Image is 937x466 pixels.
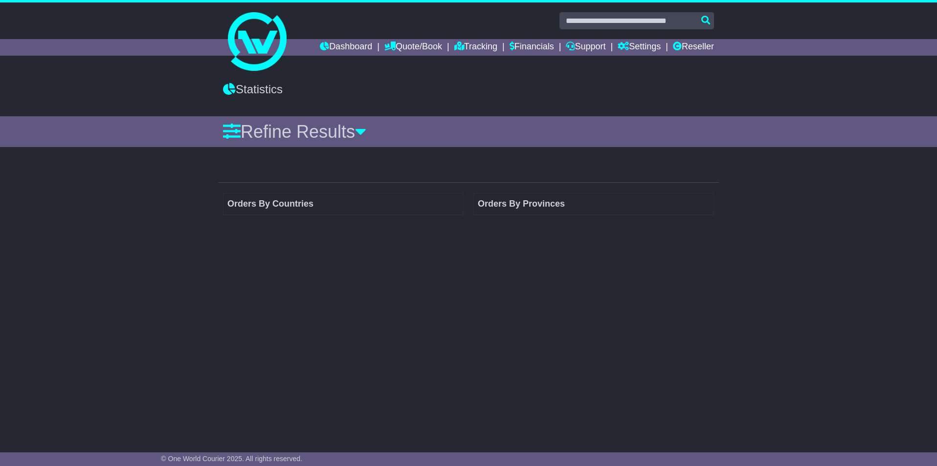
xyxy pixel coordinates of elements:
span: © One World Courier 2025. All rights reserved. [161,455,302,463]
td: Orders By Countries [223,193,464,215]
a: Quote/Book [384,39,442,56]
a: Financials [510,39,554,56]
a: Tracking [454,39,497,56]
a: Reseller [673,39,714,56]
a: Settings [618,39,661,56]
div: Statistics [223,83,714,97]
a: Support [566,39,605,56]
a: Dashboard [320,39,372,56]
a: Refine Results [223,122,366,142]
td: Orders By Provinces [474,193,714,215]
